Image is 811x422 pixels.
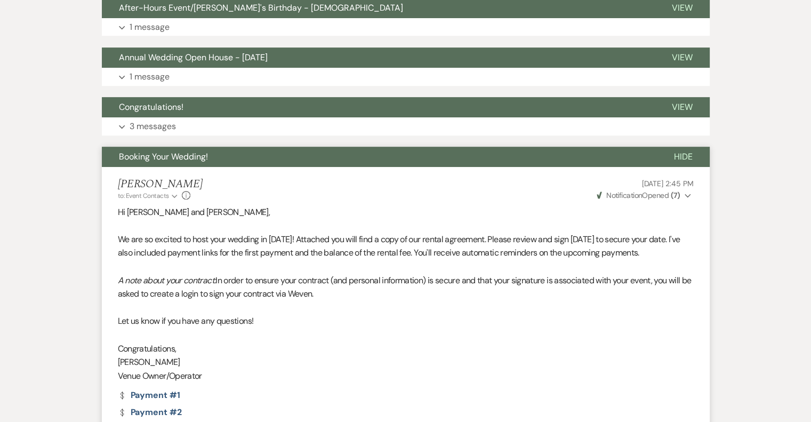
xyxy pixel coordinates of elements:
[119,151,208,162] span: Booking Your Wedding!
[118,355,694,369] p: [PERSON_NAME]
[670,190,680,200] strong: ( 7 )
[655,47,710,68] button: View
[118,275,216,286] em: A note about your contract:
[641,179,693,188] span: [DATE] 2:45 PM
[102,47,655,68] button: Annual Wedding Open House - [DATE]
[130,20,170,34] p: 1 message
[118,391,180,400] a: Payment #1
[102,18,710,36] button: 1 message
[118,178,203,191] h5: [PERSON_NAME]
[119,52,268,63] span: Annual Wedding Open House - [DATE]
[595,190,694,201] button: NotificationOpened (7)
[118,408,182,417] a: Payment #2
[674,151,693,162] span: Hide
[118,342,694,356] p: Congratulations,
[102,68,710,86] button: 1 message
[597,190,680,200] span: Opened
[606,190,642,200] span: Notification
[130,120,176,133] p: 3 messages
[119,101,183,113] span: Congratulations!
[118,314,694,328] p: Let us know if you have any questions!
[102,117,710,136] button: 3 messages
[119,2,403,13] span: After-Hours Event/[PERSON_NAME]'s Birthday - [DEMOGRAPHIC_DATA]
[657,147,710,167] button: Hide
[118,192,169,200] span: to: Event Contacts
[118,369,694,383] p: Venue Owner/Operator
[118,191,179,201] button: to: Event Contacts
[118,233,694,260] p: We are so excited to host your wedding in [DATE]! Attached you will find a copy of our rental agr...
[655,97,710,117] button: View
[102,97,655,117] button: Congratulations!
[672,2,693,13] span: View
[672,52,693,63] span: View
[118,205,694,219] p: Hi [PERSON_NAME] and [PERSON_NAME],
[118,274,694,301] p: In order to ensure your contract (and personal information) is secure and that your signature is ...
[102,147,657,167] button: Booking Your Wedding!
[130,70,170,84] p: 1 message
[672,101,693,113] span: View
